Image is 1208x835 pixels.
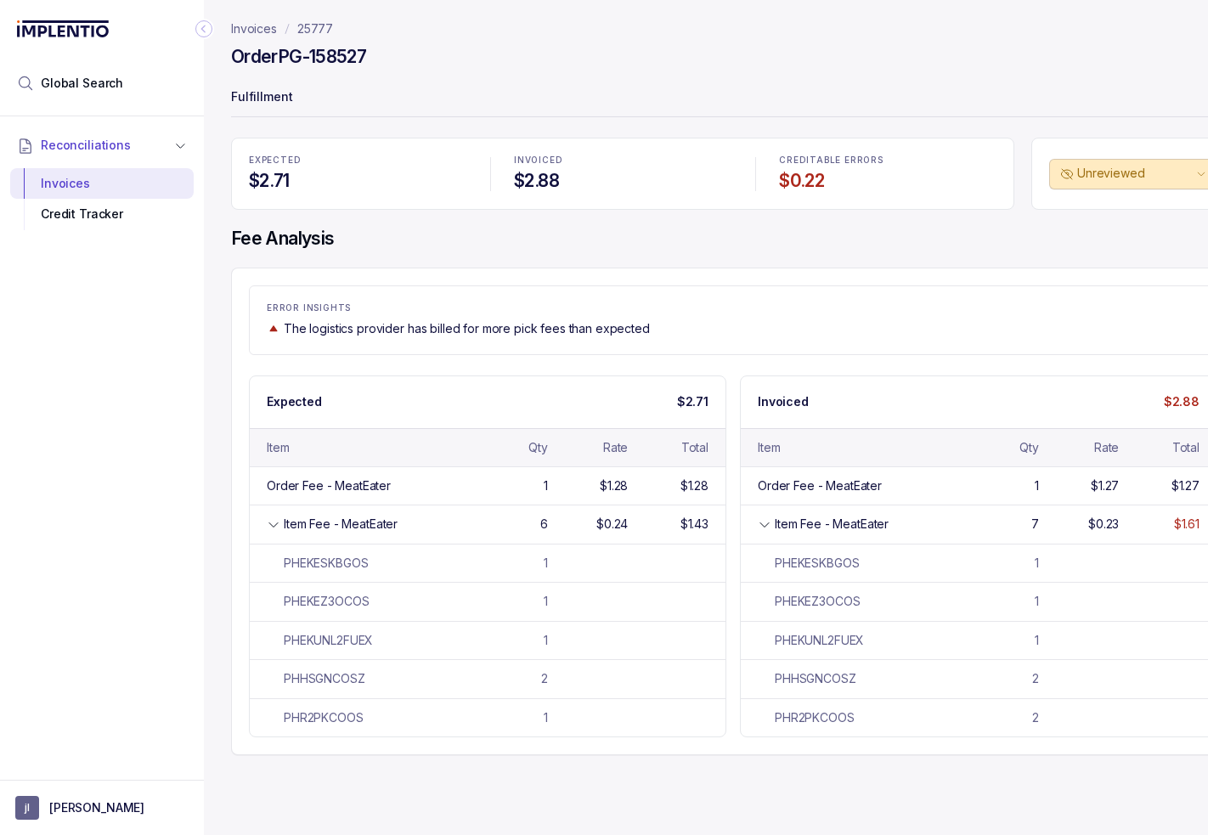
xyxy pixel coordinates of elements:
a: 25777 [297,20,333,37]
p: The logistics provider has billed for more pick fees than expected [284,320,650,337]
div: Rate [603,439,628,456]
p: $2.71 [677,393,708,410]
div: Qty [528,439,548,456]
div: PHEKEZ3OCOS [758,593,860,610]
h4: $0.22 [779,169,996,193]
div: Item [267,439,289,456]
a: Invoices [231,20,277,37]
p: $2.88 [1164,393,1200,410]
div: 2 [541,670,548,687]
h4: $2.88 [514,169,731,193]
div: 1 [1035,593,1039,610]
p: Expected [267,393,322,410]
div: Reconciliations [10,165,194,234]
p: EXPECTED [249,155,466,166]
div: Total [681,439,708,456]
h4: $2.71 [249,169,466,193]
div: $1.27 [1091,477,1119,494]
div: Order Fee - MeatEater [267,477,391,494]
div: $0.23 [1088,516,1119,533]
img: trend image [267,322,280,335]
div: Item [758,439,780,456]
p: CREDITABLE ERRORS [779,155,996,166]
div: $1.28 [680,477,708,494]
div: $1.28 [600,477,628,494]
div: $0.24 [596,516,628,533]
div: Total [1172,439,1200,456]
div: PHEKUNL2FUEX [758,632,864,649]
div: PHEKESKBGOS [758,555,859,572]
div: $1.61 [1174,516,1200,533]
div: PHEKEZ3OCOS [267,593,369,610]
div: Invoices [24,168,180,199]
div: 1 [544,709,548,726]
div: PHR2PKCOOS [267,709,364,726]
div: PHHSGNCOSZ [267,670,365,687]
div: 1 [1035,555,1039,572]
div: 1 [544,593,548,610]
div: 2 [1032,709,1039,726]
div: $1.43 [680,516,708,533]
p: INVOICED [514,155,731,166]
div: Collapse Icon [194,19,214,39]
div: $1.27 [1171,477,1200,494]
p: Unreviewed [1077,165,1193,182]
div: 1 [1035,632,1039,649]
div: 6 [540,516,548,533]
span: Reconciliations [41,137,131,154]
div: Item Fee - MeatEater [284,516,398,533]
div: Credit Tracker [24,199,180,229]
div: PHEKUNL2FUEX [267,632,373,649]
p: [PERSON_NAME] [49,799,144,816]
div: 7 [1031,516,1039,533]
div: Rate [1094,439,1119,456]
span: Global Search [41,75,123,92]
div: 1 [1035,477,1039,494]
h4: Order PG-158527 [231,45,366,69]
div: PHHSGNCOSZ [758,670,856,687]
div: PHEKESKBGOS [267,555,368,572]
div: 1 [544,555,548,572]
p: Invoiced [758,393,809,410]
span: User initials [15,796,39,820]
div: Item Fee - MeatEater [775,516,889,533]
div: Qty [1019,439,1039,456]
div: 1 [544,632,548,649]
button: User initials[PERSON_NAME] [15,796,189,820]
div: 2 [1032,670,1039,687]
div: Order Fee - MeatEater [758,477,882,494]
nav: breadcrumb [231,20,333,37]
div: PHR2PKCOOS [758,709,855,726]
button: Reconciliations [10,127,194,164]
div: 1 [544,477,548,494]
p: ERROR INSIGHTS [267,303,1200,313]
